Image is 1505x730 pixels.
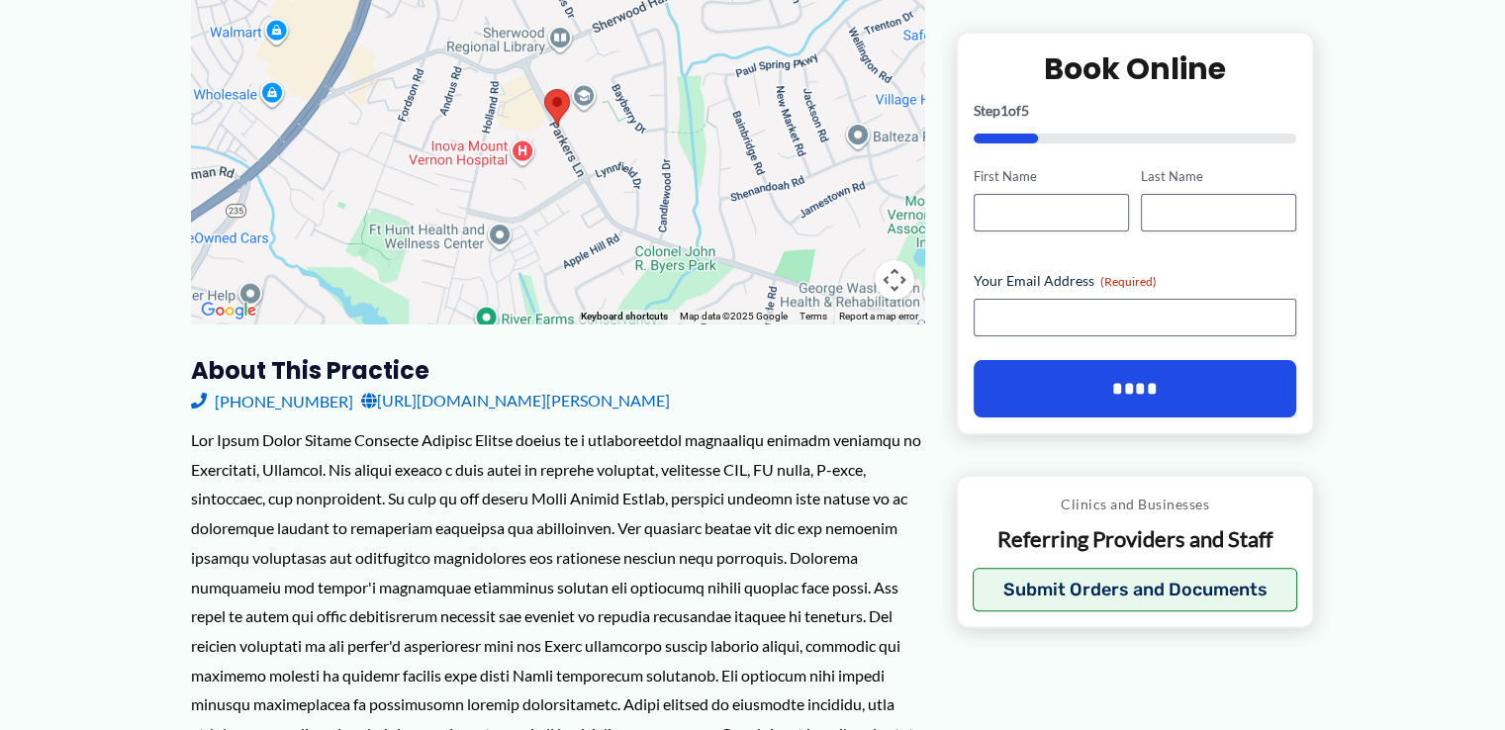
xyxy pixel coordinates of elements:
a: [PHONE_NUMBER] [191,386,353,415]
a: Report a map error [839,311,918,321]
h3: About this practice [191,355,924,386]
span: 5 [1021,102,1029,119]
button: Map camera controls [875,260,914,300]
a: [URL][DOMAIN_NAME][PERSON_NAME] [361,386,670,415]
h2: Book Online [974,49,1297,88]
p: Clinics and Businesses [973,492,1298,517]
button: Keyboard shortcuts [581,310,668,323]
a: Open this area in Google Maps (opens a new window) [196,298,261,323]
img: Google [196,298,261,323]
span: (Required) [1100,274,1157,289]
a: Terms (opens in new tab) [800,311,827,321]
span: 1 [1000,102,1008,119]
label: Your Email Address [974,271,1297,291]
p: Step of [974,104,1297,118]
span: Map data ©2025 Google [680,311,788,321]
button: Submit Orders and Documents [973,568,1298,611]
label: Last Name [1141,167,1296,186]
label: First Name [974,167,1129,186]
p: Referring Providers and Staff [973,525,1298,554]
